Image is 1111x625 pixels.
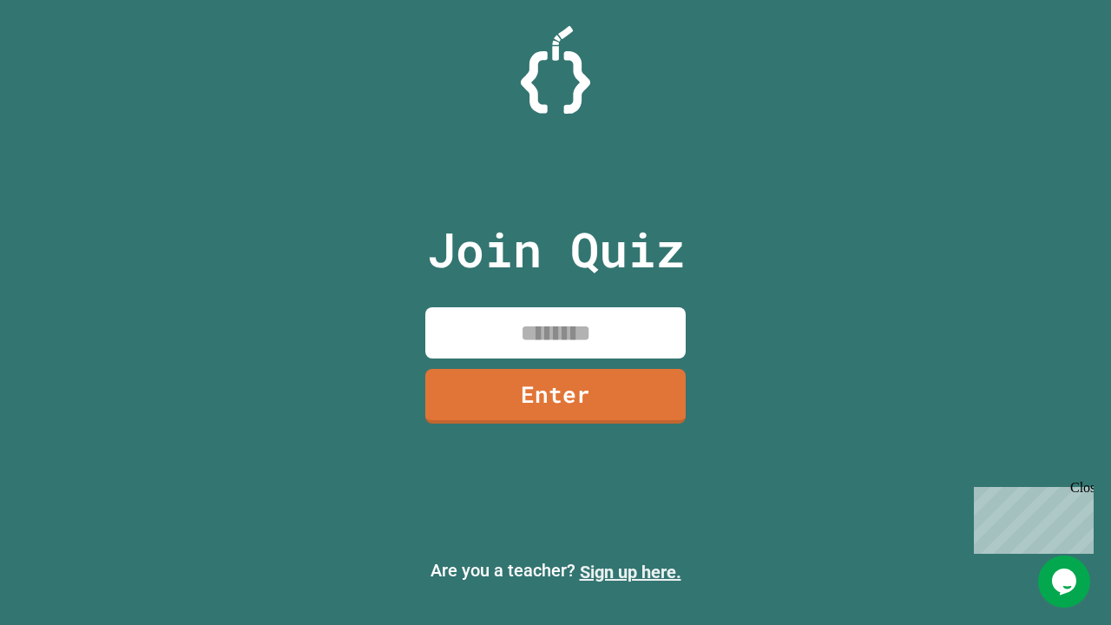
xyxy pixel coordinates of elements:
[7,7,120,110] div: Chat with us now!Close
[14,557,1097,585] p: Are you a teacher?
[521,26,590,114] img: Logo.svg
[1038,556,1094,608] iframe: chat widget
[967,480,1094,554] iframe: chat widget
[427,214,685,286] p: Join Quiz
[425,369,686,424] a: Enter
[580,562,681,582] a: Sign up here.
